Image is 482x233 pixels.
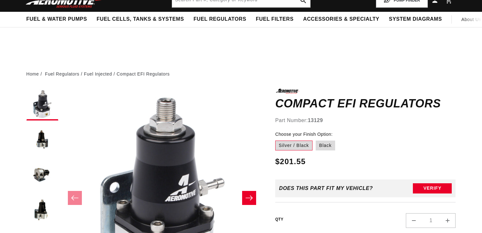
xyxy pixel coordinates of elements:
button: Load image 2 in gallery view [26,124,58,156]
summary: Accessories & Specialty [299,12,384,27]
div: Part Number: [275,116,456,125]
span: Fuel Cells, Tanks & Systems [97,16,184,23]
span: System Diagrams [389,16,442,23]
button: Load image 1 in gallery view [26,89,58,120]
strong: 13129 [308,118,323,123]
span: $201.55 [275,156,306,167]
span: Fuel & Water Pumps [26,16,87,23]
summary: System Diagrams [384,12,447,27]
nav: breadcrumbs [26,70,456,77]
h1: Compact EFI Regulators [275,98,456,109]
span: About Us [461,17,481,22]
button: Slide right [242,191,256,205]
span: Fuel Regulators [193,16,246,23]
button: Verify [413,183,452,193]
span: Accessories & Specialty [303,16,379,23]
button: Load image 3 in gallery view [26,159,58,191]
li: Fuel Injected [84,70,117,77]
a: Home [26,70,39,77]
li: Fuel Regulators [45,70,84,77]
summary: Fuel Cells, Tanks & Systems [92,12,189,27]
summary: Fuel Regulators [189,12,251,27]
li: Compact EFI Regulators [117,70,169,77]
label: Black [316,141,335,151]
label: QTY [275,217,284,222]
span: Fuel Filters [256,16,294,23]
summary: Fuel Filters [251,12,299,27]
label: Silver / Black [275,141,313,151]
button: Load image 4 in gallery view [26,194,58,226]
summary: Fuel & Water Pumps [22,12,92,27]
legend: Choose your Finish Option: [275,131,333,138]
div: Does This part fit My vehicle? [279,186,373,191]
button: Slide left [68,191,82,205]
